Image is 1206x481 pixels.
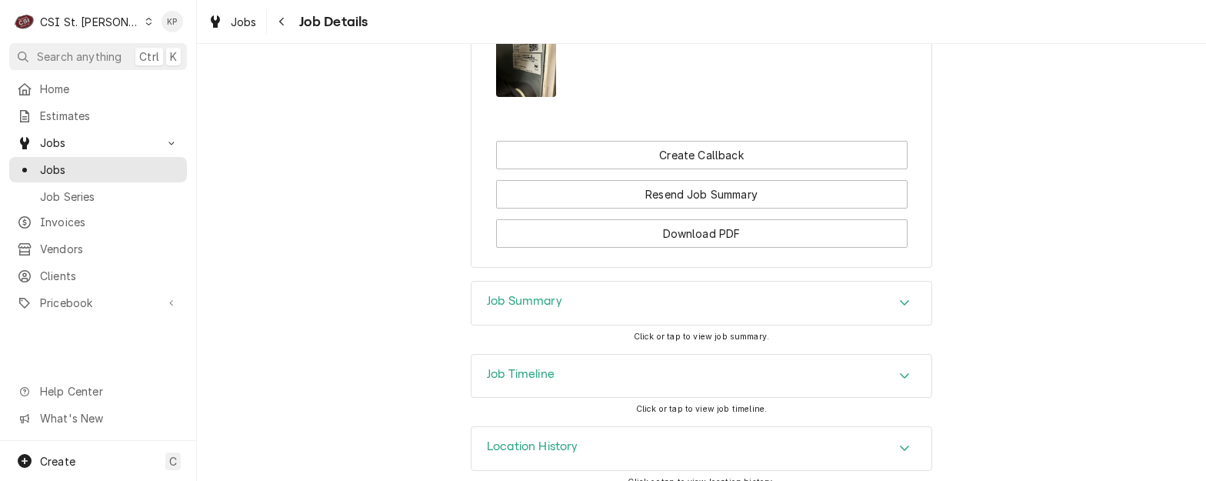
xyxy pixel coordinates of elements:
[9,130,187,155] a: Go to Jobs
[636,404,767,414] span: Click or tap to view job timeline.
[40,14,140,30] div: CSI St. [PERSON_NAME]
[14,11,35,32] div: CSI St. Louis's Avatar
[40,455,75,468] span: Create
[634,332,769,342] span: Click or tap to view job summary.
[9,236,187,262] a: Vendors
[471,427,931,470] button: Accordion Details Expand Trigger
[9,103,187,129] a: Estimates
[40,135,156,151] span: Jobs
[162,11,183,32] div: KP
[37,48,122,65] span: Search anything
[295,12,368,32] span: Job Details
[270,9,295,34] button: Navigate back
[496,209,908,248] div: Button Group Row
[9,184,187,209] a: Job Series
[40,108,179,124] span: Estimates
[487,294,562,309] h3: Job Summary
[169,453,177,469] span: C
[40,189,179,205] span: Job Series
[202,9,263,35] a: Jobs
[471,282,931,325] div: Accordion Header
[9,406,187,431] a: Go to What's New
[40,81,179,97] span: Home
[471,281,932,326] div: Job Summary
[496,219,908,248] button: Download PDF
[14,11,35,32] div: C
[40,241,179,257] span: Vendors
[496,141,908,169] button: Create Callback
[40,162,179,178] span: Jobs
[9,290,187,316] a: Go to Pricebook
[40,268,179,284] span: Clients
[496,169,908,209] div: Button Group Row
[170,48,177,65] span: K
[496,141,908,248] div: Button Group
[9,76,187,102] a: Home
[496,180,908,209] button: Resend Job Summary
[9,157,187,182] a: Jobs
[40,214,179,230] span: Invoices
[40,383,178,399] span: Help Center
[9,209,187,235] a: Invoices
[40,410,178,426] span: What's New
[471,426,932,471] div: Location History
[487,439,578,454] h3: Location History
[162,11,183,32] div: Kym Parson's Avatar
[139,48,159,65] span: Ctrl
[471,355,931,398] button: Accordion Details Expand Trigger
[9,379,187,404] a: Go to Help Center
[487,367,555,382] h3: Job Timeline
[471,354,932,399] div: Job Timeline
[9,263,187,289] a: Clients
[471,282,931,325] button: Accordion Details Expand Trigger
[471,427,931,470] div: Accordion Header
[9,43,187,70] button: Search anythingCtrlK
[471,355,931,398] div: Accordion Header
[231,14,257,30] span: Jobs
[496,141,908,169] div: Button Group Row
[496,4,908,109] span: Attachments
[496,16,557,97] img: c7LE2YOYQWyySJc3SRJG
[40,295,156,311] span: Pricebook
